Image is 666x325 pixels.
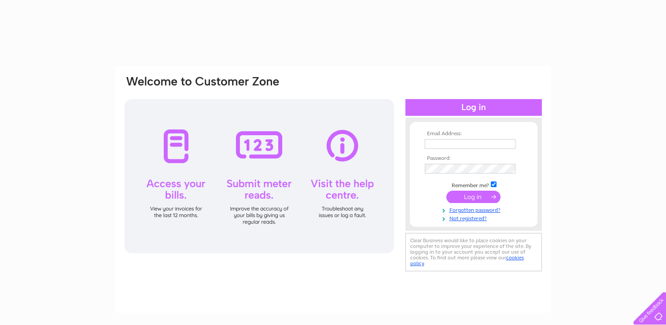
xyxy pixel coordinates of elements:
input: Submit [446,191,500,203]
a: Not registered? [425,214,525,222]
img: npw-badge-icon-locked.svg [505,140,512,148]
a: cookies policy [410,255,524,266]
td: Remember me? [423,180,525,189]
div: Clear Business would like to place cookies on your computer to improve your experience of the sit... [405,233,542,271]
th: Email Address: [423,131,525,137]
th: Password: [423,155,525,162]
a: Forgotten password? [425,205,525,214]
img: npw-badge-icon-locked.svg [505,165,512,172]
